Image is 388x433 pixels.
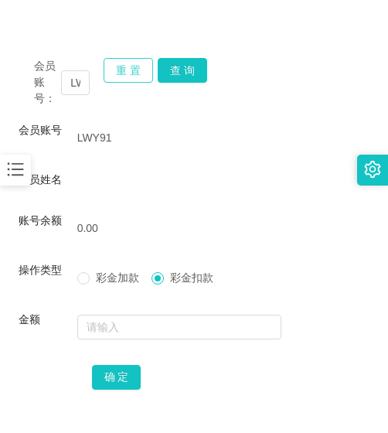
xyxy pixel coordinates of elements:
[19,173,62,186] label: 会员姓名
[92,365,141,390] button: 确 定
[19,313,40,326] label: 金额
[90,271,145,284] span: 彩金加款
[77,315,282,339] input: 请输入
[104,58,153,83] button: 重 置
[158,58,207,83] button: 查 询
[34,58,61,107] span: 会员账号：
[5,159,26,179] i: 图标: bars
[19,264,62,276] label: 操作类型
[19,214,62,227] label: 账号余额
[77,222,98,234] span: 0.00
[364,161,381,178] i: 图标: setting
[61,70,90,95] input: 会员账号
[19,124,62,136] label: 会员账号
[164,271,220,284] span: 彩金扣款
[77,131,112,144] span: LWY91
